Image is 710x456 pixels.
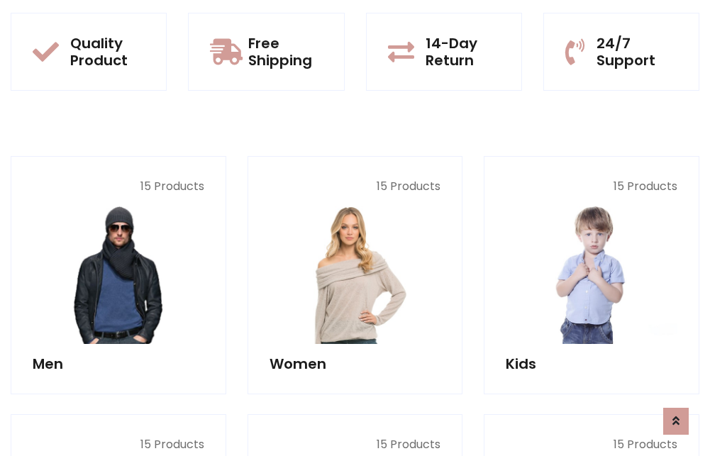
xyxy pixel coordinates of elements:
h5: 14-Day Return [426,35,500,69]
h5: Men [33,355,204,372]
p: 15 Products [506,178,677,195]
p: 15 Products [270,178,441,195]
p: 15 Products [270,436,441,453]
p: 15 Products [506,436,677,453]
p: 15 Products [33,178,204,195]
h5: 24/7 Support [597,35,677,69]
h5: Kids [506,355,677,372]
h5: Free Shipping [248,35,322,69]
h5: Quality Product [70,35,145,69]
h5: Women [270,355,441,372]
p: 15 Products [33,436,204,453]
